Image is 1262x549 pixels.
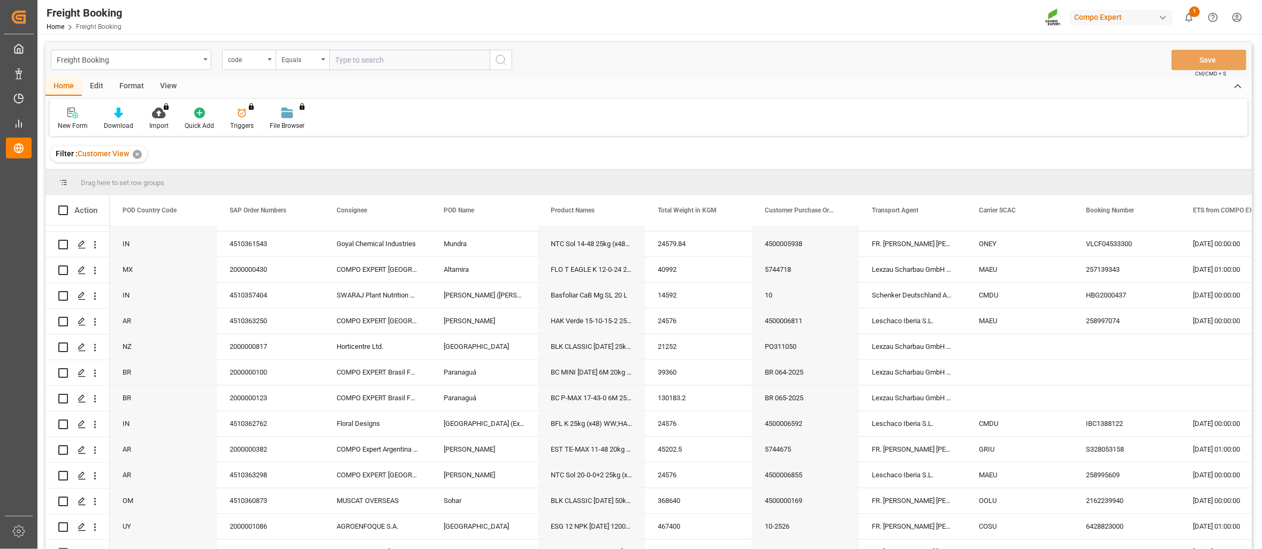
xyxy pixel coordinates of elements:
[1073,411,1180,437] div: IBC1388122
[111,78,152,96] div: Format
[431,489,538,514] div: Sohar
[431,283,538,308] div: [PERSON_NAME] ([PERSON_NAME])
[431,309,538,334] div: [PERSON_NAME]
[538,283,645,308] div: Basfoliar CaB Mg SL 20 L
[1070,7,1177,27] button: Compo Expert
[217,360,324,385] div: 2000000100
[490,50,512,70] button: search button
[1086,207,1134,214] span: Booking Number
[538,257,645,283] div: FLO T EAGLE K 12-0-24 25kg (x40) WW
[1073,232,1180,257] div: VLCF04533300
[752,283,859,308] div: 10
[324,411,431,437] div: Floral Designs
[966,309,1073,334] div: MAEU
[185,121,214,131] div: Quick Add
[752,489,859,514] div: 4500000169
[324,334,431,360] div: Horticentre Ltd.
[222,50,276,70] button: open menu
[110,232,217,257] div: IN
[859,309,966,334] div: Leschaco Iberia S.L.
[110,437,217,462] div: AR
[431,463,538,488] div: [PERSON_NAME]
[752,514,859,539] div: 10-2526
[645,386,752,411] div: 130183.2
[81,179,164,187] span: Drag here to set row groups
[217,283,324,308] div: 4510357404
[645,283,752,308] div: 14592
[110,489,217,514] div: OM
[45,334,110,360] div: Press SPACE to select this row.
[645,360,752,385] div: 39360
[217,386,324,411] div: 2000000123
[1073,514,1180,539] div: 6428823000
[1073,309,1180,334] div: 258997074
[979,207,1016,214] span: Carrier SCAC
[58,121,88,131] div: New Form
[1070,10,1173,25] div: Compo Expert
[1073,283,1180,308] div: HBG2000437
[45,463,110,489] div: Press SPACE to select this row.
[538,489,645,514] div: BLK CLASSIC [DATE] 50kg (x25) OMN NTC N-MAX 24-5-5 50kg (x25) [GEOGRAPHIC_DATA]
[752,257,859,283] div: 5744718
[324,437,431,462] div: COMPO Expert Argentina SRL, Producto Elabora
[324,489,431,514] div: MUSCAT OVERSEAS
[110,257,217,283] div: MX
[324,257,431,283] div: COMPO EXPERT [GEOGRAPHIC_DATA]
[538,386,645,411] div: BC P-MAX 17-43-0 6M 25 KG (x42) WW
[752,437,859,462] div: 5744675
[45,514,110,540] div: Press SPACE to select this row.
[966,257,1073,283] div: MAEU
[538,437,645,462] div: EST TE-MAX 11-48 20kg (x45) ES, PT MTO
[538,411,645,437] div: BFL K 25kg (x48) WW;HAK Basis 2 [DATE](+4) 25kg (x48) BASIS
[431,386,538,411] div: Paranaguá
[217,463,324,488] div: 4510363298
[1073,463,1180,488] div: 258995609
[217,257,324,283] div: 2000000430
[82,78,111,96] div: Edit
[752,360,859,385] div: BR 064-2025
[859,463,966,488] div: Leschaco Iberia S.L.
[872,207,918,214] span: Transport Agent
[217,514,324,539] div: 2000001086
[1073,257,1180,283] div: 257139343
[859,257,966,283] div: Lexzau Scharbau GmbH & [DOMAIN_NAME]
[110,283,217,308] div: IN
[45,386,110,411] div: Press SPACE to select this row.
[645,489,752,514] div: 368640
[966,463,1073,488] div: MAEU
[645,232,752,257] div: 24579.84
[1201,5,1225,29] button: Help Center
[859,334,966,360] div: Lexzau Scharbau GmbH & [DOMAIN_NAME]
[110,334,217,360] div: NZ
[859,437,966,462] div: FR. [PERSON_NAME] [PERSON_NAME] (GMBH & CO.) KG
[324,360,431,385] div: COMPO EXPERT Brasil Fert. Ltda, CE_BRASIL
[859,232,966,257] div: FR. [PERSON_NAME] [PERSON_NAME] Gmbh & Co. KG
[1195,70,1226,78] span: Ctrl/CMD + S
[966,232,1073,257] div: ONEY
[133,150,142,159] div: ✕
[645,309,752,334] div: 24576
[45,309,110,334] div: Press SPACE to select this row.
[47,23,64,30] a: Home
[324,386,431,411] div: COMPO EXPERT Brasil Fert. Ltda, CE_BRASIL
[431,232,538,257] div: Mundra
[551,207,595,214] span: Product Names
[645,463,752,488] div: 24576
[45,489,110,514] div: Press SPACE to select this row.
[324,463,431,488] div: COMPO EXPERT [GEOGRAPHIC_DATA] SRL
[1073,489,1180,514] div: 2162239940
[123,207,177,214] span: POD Country Code
[104,121,133,131] div: Download
[324,309,431,334] div: COMPO EXPERT [GEOGRAPHIC_DATA] SRL
[1177,5,1201,29] button: show 1 new notifications
[282,52,318,65] div: Equals
[78,149,129,158] span: Customer View
[444,207,474,214] span: POD Name
[324,232,431,257] div: Goyal Chemical Industries
[110,411,217,437] div: IN
[45,411,110,437] div: Press SPACE to select this row.
[47,5,122,21] div: Freight Booking
[74,205,97,215] div: Action
[45,257,110,283] div: Press SPACE to select this row.
[57,52,200,66] div: Freight Booking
